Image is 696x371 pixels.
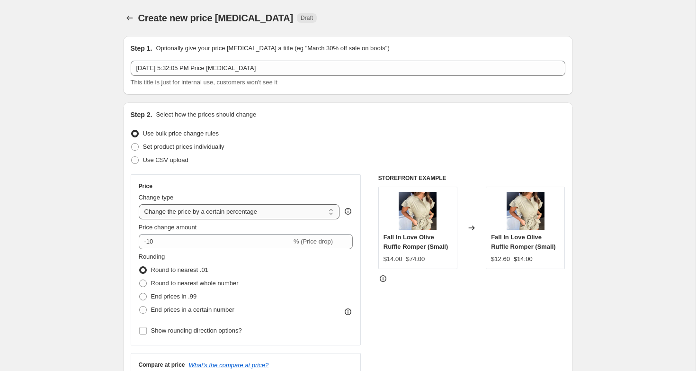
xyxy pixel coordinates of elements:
span: Fall In Love Olive Ruffle Romper (Small) [384,234,448,250]
span: Round to nearest whole number [151,280,239,287]
h3: Price [139,182,152,190]
button: Price change jobs [123,11,136,25]
span: Fall In Love Olive Ruffle Romper (Small) [491,234,556,250]
strike: $74.00 [406,254,425,264]
button: What's the compare at price? [189,362,269,369]
span: Draft [301,14,313,22]
span: Round to nearest .01 [151,266,208,273]
span: End prices in a certain number [151,306,234,313]
strike: $14.00 [514,254,533,264]
span: Change type [139,194,174,201]
input: 30% off holiday sale [131,61,565,76]
p: Optionally give your price [MEDICAL_DATA] a title (eg "March 30% off sale on boots") [156,44,389,53]
img: IMG_4086_jpg_3a5d5f60-525a-4e3e-805a-6ef606b8880e_80x.jpg [399,192,437,230]
span: Use bulk price change rules [143,130,219,137]
span: Set product prices individually [143,143,224,150]
h6: STOREFRONT EXAMPLE [378,174,565,182]
h2: Step 1. [131,44,152,53]
span: This title is just for internal use, customers won't see it [131,79,277,86]
span: Create new price [MEDICAL_DATA] [138,13,294,23]
span: % (Price drop) [294,238,333,245]
h3: Compare at price [139,361,185,369]
h2: Step 2. [131,110,152,119]
span: End prices in .99 [151,293,197,300]
span: Show rounding direction options? [151,327,242,334]
span: Rounding [139,253,165,260]
span: Use CSV upload [143,156,188,163]
img: IMG_4086_jpg_3a5d5f60-525a-4e3e-805a-6ef606b8880e_80x.jpg [507,192,544,230]
p: Select how the prices should change [156,110,256,119]
input: -15 [139,234,292,249]
div: $12.60 [491,254,510,264]
div: help [343,207,353,216]
span: Price change amount [139,224,197,231]
div: $14.00 [384,254,402,264]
